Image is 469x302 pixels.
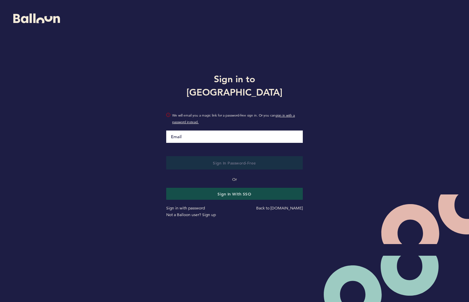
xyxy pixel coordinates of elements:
a: Not a Balloon user? Sign up [166,212,216,217]
a: Back to [DOMAIN_NAME] [256,205,303,210]
button: Sign in with SSO [166,188,302,200]
button: Sign in Password-Free [166,156,302,169]
span: We will email you a magic link for a password-free sign in. Or you can [172,112,302,126]
span: Sign in Password-Free [213,160,256,165]
h1: Sign in to [GEOGRAPHIC_DATA] [161,72,307,99]
input: Email [166,131,302,143]
p: Or [166,176,302,183]
a: Sign in with password [166,205,205,210]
